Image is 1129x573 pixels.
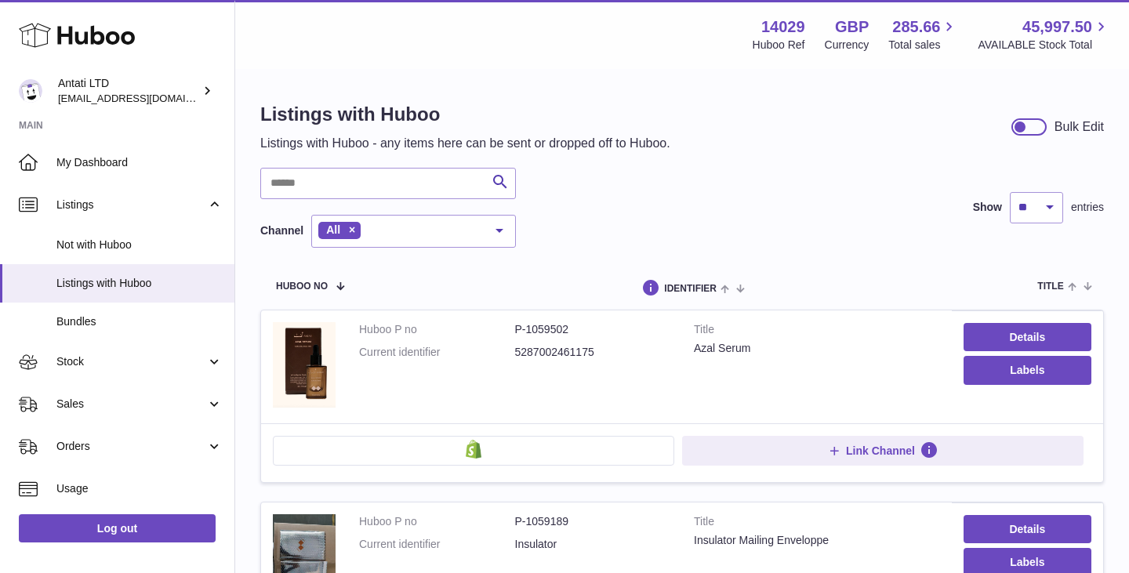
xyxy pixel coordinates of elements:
[326,223,340,236] span: All
[466,440,482,459] img: shopify-small.png
[694,341,940,356] div: Azal Serum
[19,79,42,103] img: toufic@antatiskin.com
[888,38,958,53] span: Total sales
[56,198,206,212] span: Listings
[825,38,869,53] div: Currency
[260,135,670,152] p: Listings with Huboo - any items here can be sent or dropped off to Huboo.
[888,16,958,53] a: 285.66 Total sales
[359,514,515,529] dt: Huboo P no
[1022,16,1092,38] span: 45,997.50
[846,444,915,458] span: Link Channel
[56,354,206,369] span: Stock
[892,16,940,38] span: 285.66
[664,284,717,294] span: identifier
[19,514,216,542] a: Log out
[761,16,805,38] strong: 14029
[1037,281,1063,292] span: title
[56,276,223,291] span: Listings with Huboo
[273,322,336,407] img: Azal Serum
[1055,118,1104,136] div: Bulk Edit
[58,76,199,106] div: Antati LTD
[56,155,223,170] span: My Dashboard
[973,200,1002,215] label: Show
[978,16,1110,53] a: 45,997.50 AVAILABLE Stock Total
[515,514,671,529] dd: P-1059189
[359,322,515,337] dt: Huboo P no
[56,397,206,412] span: Sales
[964,515,1091,543] a: Details
[964,356,1091,384] button: Labels
[58,92,231,104] span: [EMAIL_ADDRESS][DOMAIN_NAME]
[260,102,670,127] h1: Listings with Huboo
[694,322,940,341] strong: Title
[835,16,869,38] strong: GBP
[694,514,940,533] strong: Title
[359,537,515,552] dt: Current identifier
[978,38,1110,53] span: AVAILABLE Stock Total
[359,345,515,360] dt: Current identifier
[56,481,223,496] span: Usage
[515,345,671,360] dd: 5287002461175
[682,436,1084,466] button: Link Channel
[515,537,671,552] dd: Insulator
[276,281,328,292] span: Huboo no
[694,533,940,548] div: Insulator Mailing Enveloppe
[515,322,671,337] dd: P-1059502
[964,323,1091,351] a: Details
[56,238,223,252] span: Not with Huboo
[56,439,206,454] span: Orders
[1071,200,1104,215] span: entries
[753,38,805,53] div: Huboo Ref
[260,223,303,238] label: Channel
[56,314,223,329] span: Bundles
